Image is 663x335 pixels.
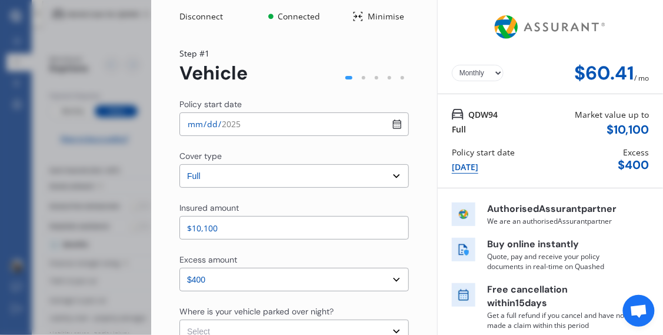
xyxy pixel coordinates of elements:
div: Excess [623,146,649,158]
div: Policy start date [179,98,242,110]
div: Step # 1 [179,47,248,59]
p: Authorised Assurant partner [487,203,628,216]
div: Excess amount [179,254,237,266]
p: We are an authorised Assurant partner [487,216,628,226]
div: Market value up to [575,108,649,121]
div: $ 10,100 [607,123,649,137]
img: buy online icon [452,238,475,261]
div: / mo [634,62,649,84]
div: Policy start date [452,146,515,158]
div: Cover type [179,150,222,162]
p: Buy online instantly [487,238,628,251]
div: Minimise [364,11,409,22]
div: Where is your vehicle parked over night? [179,306,334,317]
span: QDW94 [468,108,498,121]
div: $ 400 [618,158,649,172]
div: Open chat [623,295,655,327]
div: Vehicle [179,62,248,84]
p: Free cancellation within 15 days [487,283,628,310]
div: [DATE] [452,161,478,174]
p: Get a full refund if you cancel and have not made a claim within this period [487,310,628,330]
input: Enter insured amount [179,216,409,240]
img: Assurant.png [491,5,609,49]
div: Disconnect [179,11,236,22]
div: Full [452,123,466,135]
input: dd / mm / yyyy [179,112,409,136]
p: Quote, pay and receive your policy documents in real-time on Quashed [487,251,628,271]
img: insurer icon [452,203,475,226]
div: $60.41 [574,62,634,84]
div: Connected [276,11,322,22]
div: Insured amount [179,202,239,214]
img: free cancel icon [452,283,475,307]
